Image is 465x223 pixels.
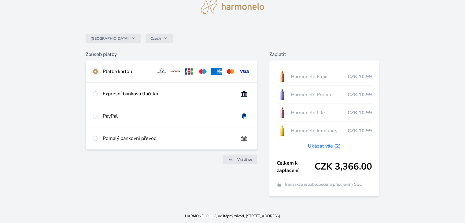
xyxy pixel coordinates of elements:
[103,90,233,97] div: Expresní banková tlačítka
[238,135,250,142] img: bankTransfer_IBAN.svg
[348,127,372,134] span: CZK 10.99
[183,68,195,75] img: jcb.svg
[277,105,288,120] img: CLEAN_LIFE_se_stinem_x-lo.jpg
[211,68,222,75] img: amex.svg
[238,112,250,120] img: paypal.svg
[348,73,372,80] span: CZK 10.99
[238,68,250,75] img: visa.svg
[290,109,347,116] span: Harmonelo Life
[170,68,181,75] img: discover.svg
[156,68,167,75] img: diners.svg
[225,68,236,75] img: mc.svg
[315,161,372,172] span: CZK 3,366.00
[103,68,151,75] div: Platba kartou
[90,36,129,41] span: [GEOGRAPHIC_DATA]
[290,91,347,98] span: Harmonelo Probio
[277,69,288,84] img: CLEAN_FLEXI_se_stinem_x-hi_(1)-lo.jpg
[277,87,288,102] img: CLEAN_PROBIO_se_stinem_x-lo.jpg
[86,51,257,58] h6: Způsob platby
[238,90,250,97] img: onlineBanking_CZ.svg
[197,68,209,75] img: maestro.svg
[146,34,173,43] button: Czech
[269,51,379,58] h6: Zaplatit
[86,34,141,43] button: [GEOGRAPHIC_DATA]
[290,127,347,134] span: Harmonelo Immunity
[103,135,233,142] div: Pomalý bankovní převod
[150,36,161,41] span: Czech
[290,73,347,80] span: Harmonelo Flexi
[223,155,257,164] a: Vrátit se
[284,181,362,188] span: Transakce je zabezpečena připojením SSL
[277,123,288,138] img: IMMUNITY_se_stinem_x-lo.jpg
[277,159,315,174] span: Celkem k zaplacení
[237,157,252,162] span: Vrátit se
[103,112,233,120] div: PayPal
[348,91,372,98] span: CZK 10.99
[308,142,341,150] a: Ukázat vše (2)
[348,109,372,116] span: CZK 10.99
